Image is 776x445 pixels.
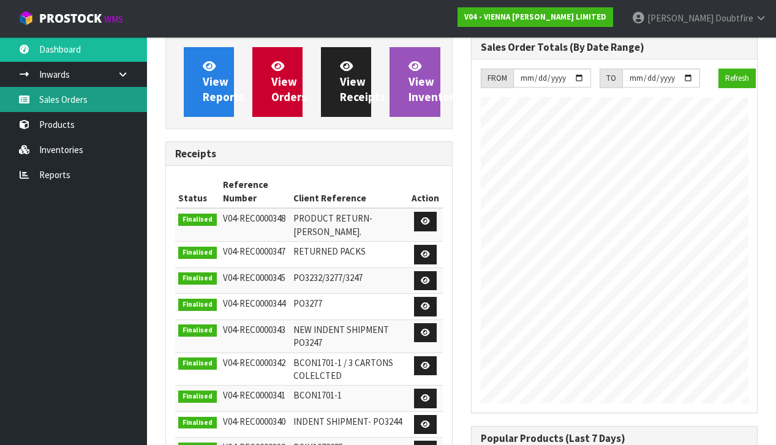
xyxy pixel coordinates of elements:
h3: Sales Order Totals (By Date Range) [481,42,748,53]
th: Status [175,175,220,208]
h3: Receipts [175,148,443,160]
span: V04-REC0000342 [223,357,285,368]
span: NEW INDENT SHIPMENT PO3247 [293,324,389,348]
span: INDENT SHIPMENT- PO3244 [293,416,402,427]
a: ViewOrders [252,47,303,117]
span: V04-REC0000348 [223,212,285,224]
small: WMS [104,13,123,25]
span: Doubtfire [715,12,753,24]
div: TO [600,69,622,88]
span: Finalised [178,391,217,403]
span: PRODUCT RETURN- [PERSON_NAME]. [293,212,372,237]
span: [PERSON_NAME] [647,12,714,24]
span: Finalised [178,299,217,311]
span: View Reports [203,59,244,105]
th: Action [409,175,442,208]
span: PO3232/3277/3247 [293,272,363,283]
h3: Popular Products (Last 7 Days) [481,433,748,444]
span: Finalised [178,214,217,226]
span: View Inventory [409,59,460,105]
span: V04-REC0000340 [223,416,285,427]
span: Finalised [178,357,217,370]
a: ViewReceipts [321,47,371,117]
span: V04-REC0000345 [223,272,285,283]
span: View Orders [271,59,307,105]
span: View Receipts [340,59,385,105]
th: Client Reference [290,175,409,208]
span: Finalised [178,272,217,285]
strong: V04 - VIENNA [PERSON_NAME] LIMITED [464,12,606,22]
a: ViewReports [184,47,234,117]
span: Finalised [178,417,217,429]
span: V04-REC0000347 [223,245,285,257]
th: Reference Number [220,175,290,208]
img: cube-alt.png [18,10,34,26]
a: ViewInventory [390,47,440,117]
span: V04-REC0000341 [223,389,285,401]
span: PO3277 [293,297,322,309]
span: BCON1701-1 [293,389,342,401]
span: V04-REC0000343 [223,324,285,335]
span: Finalised [178,324,217,337]
span: BCON1701-1 / 3 CARTONS COLELCTED [293,357,393,381]
div: FROM [481,69,513,88]
span: Finalised [178,247,217,259]
span: RETURNED PACKS [293,245,366,257]
span: ProStock [39,10,102,26]
button: Refresh [718,69,756,88]
span: V04-REC0000344 [223,297,285,309]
